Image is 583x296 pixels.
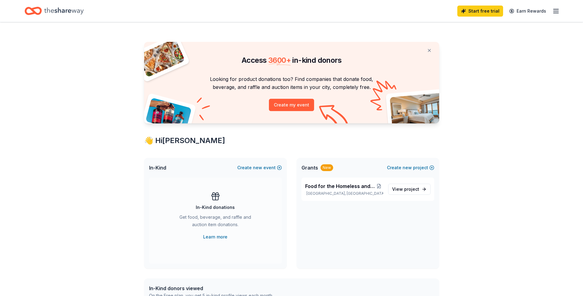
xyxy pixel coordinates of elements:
span: View [392,186,419,193]
img: Pizza [137,38,185,78]
a: Home [25,4,84,18]
p: Looking for product donations too? Find companies that donate food, beverage, and raffle and auct... [152,75,432,91]
span: Food for the Homeless and Food Insecure [305,182,375,190]
a: Earn Rewards [506,6,550,17]
a: Start free trial [457,6,503,17]
span: Access in-kind donors [242,56,341,65]
div: In-Kind donors viewed [149,285,273,292]
div: New [321,164,333,171]
img: Curvy arrow [319,105,350,128]
div: Get food, beverage, and raffle and auction item donations. [174,214,257,231]
button: Create my event [269,99,314,111]
span: 3600 + [268,56,291,65]
span: In-Kind [149,164,166,171]
button: Createnewevent [237,164,282,171]
div: In-Kind donations [196,204,235,211]
a: Learn more [203,233,227,241]
a: View project [388,184,431,195]
p: [GEOGRAPHIC_DATA], [GEOGRAPHIC_DATA] [305,191,383,196]
div: 👋 Hi [PERSON_NAME] [144,136,439,146]
span: new [253,164,262,171]
span: new [403,164,412,171]
span: Grants [301,164,318,171]
button: Createnewproject [387,164,434,171]
span: project [404,186,419,192]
